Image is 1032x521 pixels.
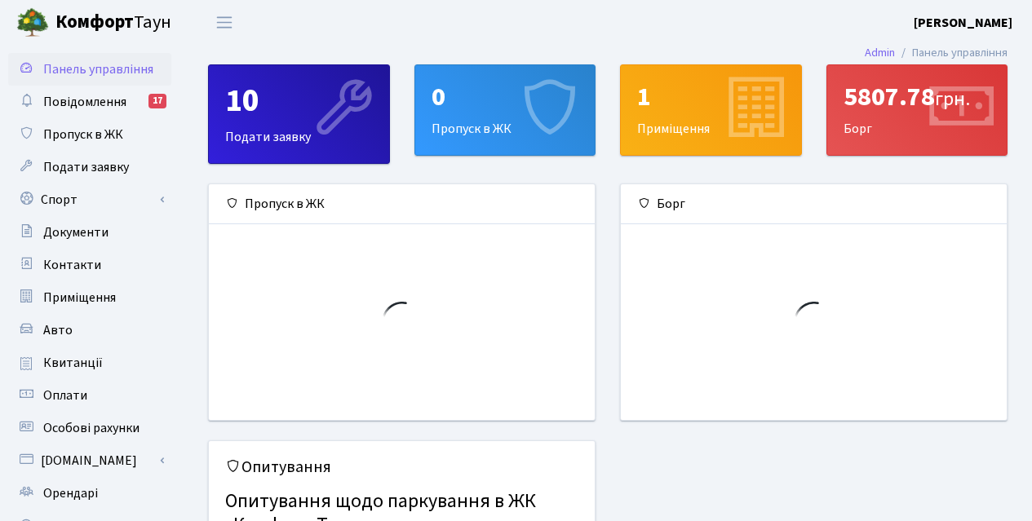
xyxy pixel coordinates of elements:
li: Панель управління [895,44,1008,62]
div: Борг [621,184,1007,224]
a: Подати заявку [8,151,171,183]
div: 10 [225,82,373,121]
a: [PERSON_NAME] [914,13,1012,33]
a: Спорт [8,183,171,216]
div: Подати заявку [209,65,389,163]
b: Комфорт [55,9,134,35]
span: Документи [43,223,109,241]
a: 1Приміщення [620,64,802,156]
a: [DOMAIN_NAME] [8,444,171,477]
span: Подати заявку [43,158,129,176]
div: 1 [637,82,785,113]
div: Пропуск в ЖК [415,65,596,155]
img: logo.png [16,7,49,39]
div: Борг [827,65,1008,155]
b: [PERSON_NAME] [914,14,1012,32]
span: Авто [43,321,73,339]
div: Приміщення [621,65,801,155]
span: Особові рахунки [43,419,140,437]
span: Контакти [43,256,101,274]
a: Квитанції [8,347,171,379]
span: Орендарі [43,484,98,502]
span: Квитанції [43,354,103,372]
a: Контакти [8,249,171,281]
div: 5807.78 [844,82,991,113]
nav: breadcrumb [840,36,1032,70]
span: Приміщення [43,289,116,307]
div: Пропуск в ЖК [209,184,595,224]
a: Документи [8,216,171,249]
a: Особові рахунки [8,412,171,444]
a: Admin [865,44,895,61]
a: Авто [8,314,171,347]
h5: Опитування [225,457,578,477]
a: Пропуск в ЖК [8,118,171,151]
span: Пропуск в ЖК [43,126,123,143]
a: Орендарі [8,477,171,510]
div: 17 [148,94,166,108]
a: 10Подати заявку [208,64,390,164]
span: Панель управління [43,60,153,78]
span: Оплати [43,386,87,404]
span: Повідомлення [43,93,126,111]
span: Таун [55,9,171,37]
button: Переключити навігацію [204,9,245,36]
a: Оплати [8,379,171,412]
a: Панель управління [8,53,171,86]
div: 0 [432,82,579,113]
a: Приміщення [8,281,171,314]
a: 0Пропуск в ЖК [414,64,596,156]
a: Повідомлення17 [8,86,171,118]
